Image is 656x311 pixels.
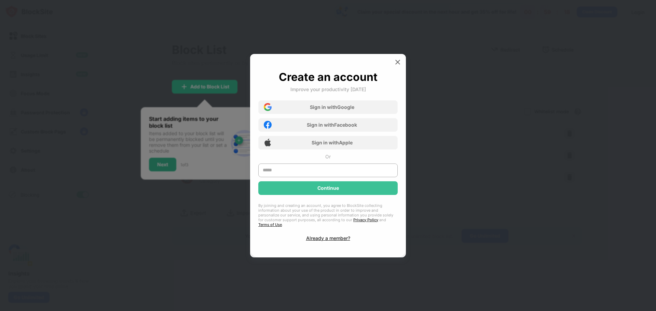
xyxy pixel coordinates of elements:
[258,203,398,227] div: By joining and creating an account, you agree to BlockSite collecting information about your use ...
[290,86,366,92] div: Improve your productivity [DATE]
[264,139,272,146] img: apple-icon.png
[317,185,339,191] div: Continue
[258,222,282,227] a: Terms of Use
[353,217,378,222] a: Privacy Policy
[306,235,350,241] div: Already a member?
[325,154,331,159] div: Or
[310,104,354,110] div: Sign in with Google
[307,122,357,128] div: Sign in with Facebook
[264,103,272,111] img: google-icon.png
[264,121,272,129] img: facebook-icon.png
[312,140,353,145] div: Sign in with Apple
[279,70,378,84] div: Create an account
